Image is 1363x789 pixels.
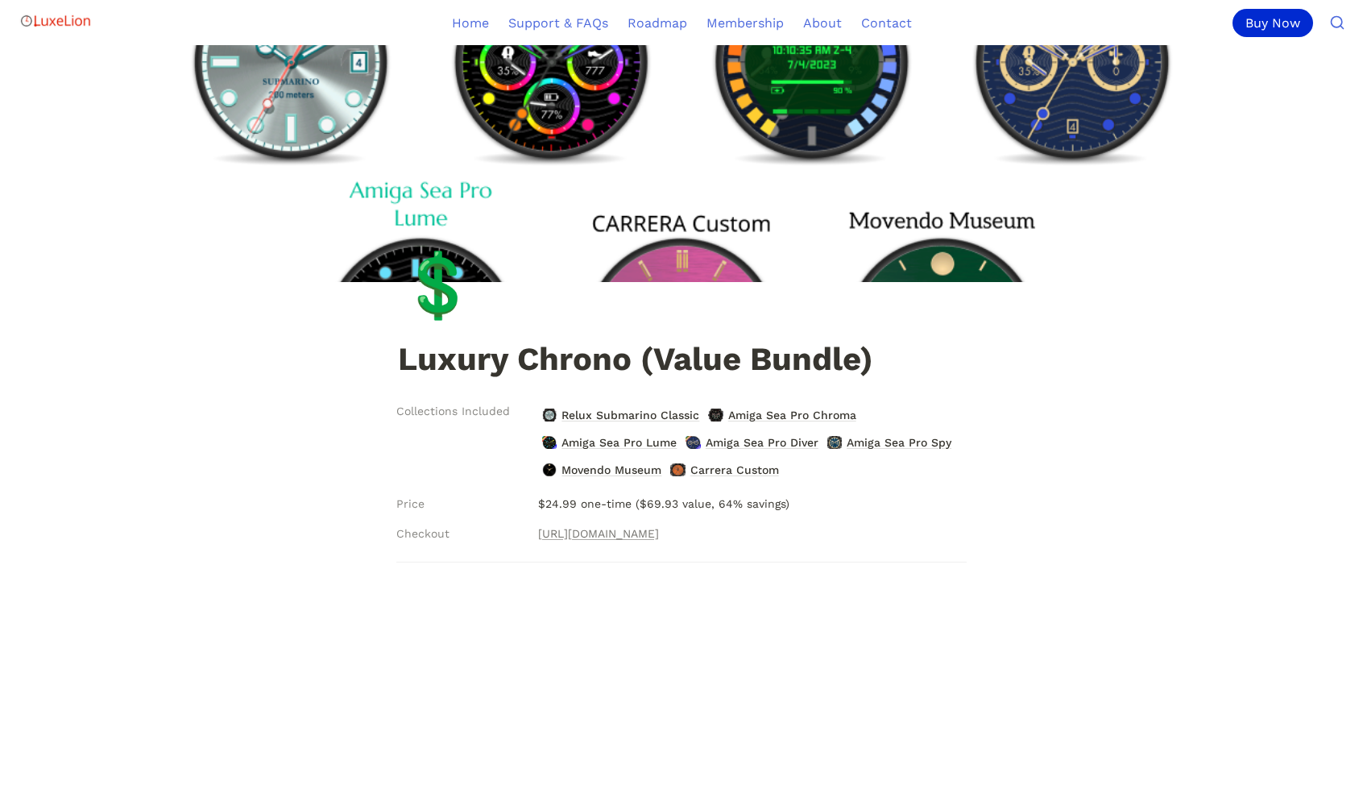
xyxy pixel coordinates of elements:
[542,463,557,476] img: Movendo Museum
[560,459,663,480] span: Movendo Museum
[1232,9,1313,37] div: Buy Now
[542,409,557,421] img: Relux Submarino Classic
[827,436,842,449] img: Amiga Sea Pro Spy
[845,432,953,453] span: Amiga Sea Pro Spy
[560,432,678,453] span: Amiga Sea Pro Lume
[399,254,477,317] div: 💲
[538,430,681,455] a: Amiga Sea Pro LumeAmiga Sea Pro Lume
[704,432,820,453] span: Amiga Sea Pro Diver
[396,525,449,542] span: Checkout
[396,342,967,380] h1: Luxury Chrono (Value Bundle)
[823,430,956,455] a: Amiga Sea Pro SpyAmiga Sea Pro Spy
[19,5,92,37] img: Logo
[538,402,704,428] a: Relux Submarino ClassicRelux Submarino Classic
[708,409,723,421] img: Amiga Sea Pro Chroma
[670,463,685,476] img: Carrera Custom
[704,402,860,428] a: Amiga Sea Pro ChromaAmiga Sea Pro Chroma
[542,436,557,449] img: Amiga Sea Pro Lume
[538,524,659,543] a: [URL][DOMAIN_NAME]
[538,457,666,483] a: Movendo MuseumMovendo Museum
[1232,9,1319,37] a: Buy Now
[532,489,967,519] p: $24.99 one-time ($69.93 value, 64% savings)
[560,405,701,426] span: Relux Submarino Classic
[396,496,425,513] span: Price
[727,405,858,426] span: Amiga Sea Pro Chroma
[681,430,822,455] a: Amiga Sea Pro DiverAmiga Sea Pro Diver
[396,403,510,420] span: Collections Included
[686,436,700,449] img: Amiga Sea Pro Diver
[666,457,783,483] a: Carrera CustomCarrera Custom
[689,459,781,480] span: Carrera Custom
